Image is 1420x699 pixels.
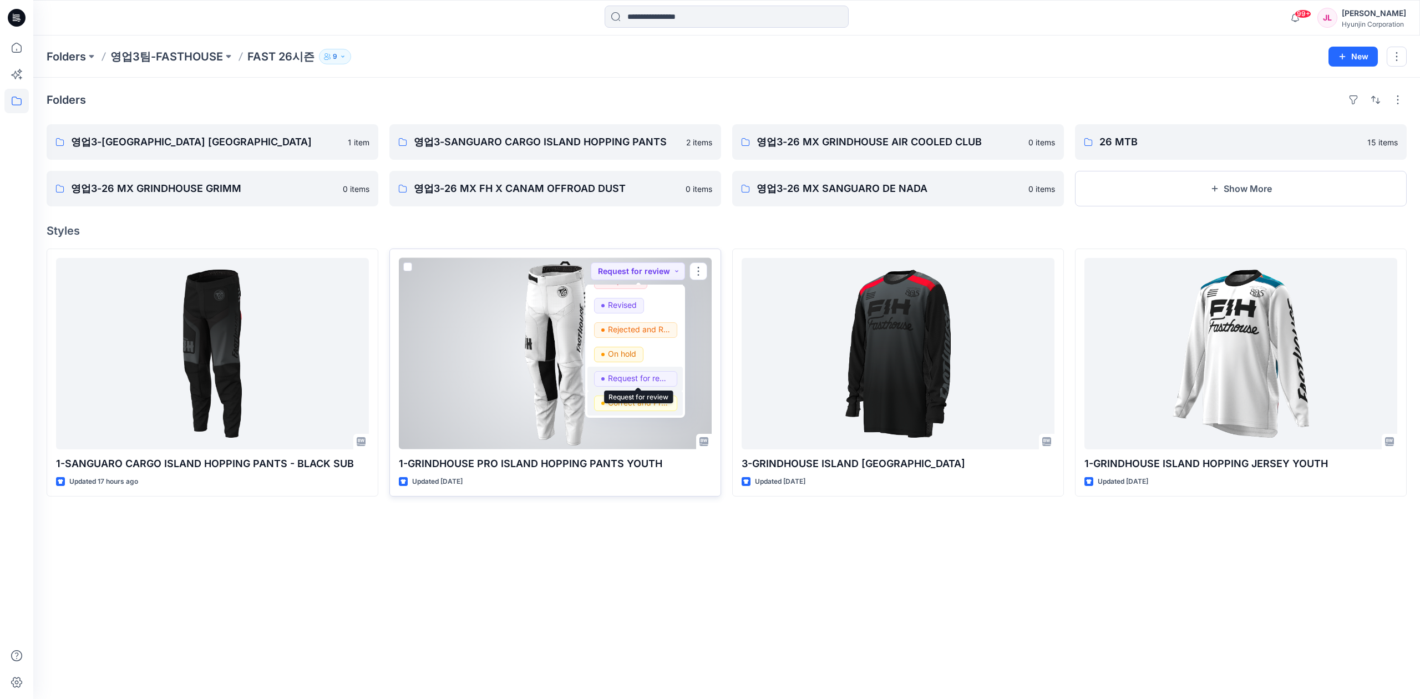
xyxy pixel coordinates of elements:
p: 0 items [343,183,369,195]
p: 9 [333,50,337,63]
a: 3-GRINDHOUSE ISLAND HOPPING JERSEY [742,258,1054,449]
button: 9 [319,49,351,64]
p: 1-GRINDHOUSE ISLAND HOPPING JERSEY YOUTH [1084,456,1397,472]
p: 영업3-26 MX GRINDHOUSE GRIMM [71,181,336,196]
a: 1-GRINDHOUSE ISLAND HOPPING JERSEY YOUTH [1084,258,1397,449]
span: 99+ [1295,9,1311,18]
p: Request for review [608,371,670,386]
p: 0 items [1028,183,1055,195]
p: Updated 17 hours ago [69,476,138,488]
p: 1 item [348,136,369,148]
p: Rejected and Resubmit [608,322,670,337]
a: Folders [47,49,86,64]
p: Revised [608,298,637,312]
p: 영업3-SANGUARO CARGO ISLAND HOPPING PANTS [414,134,679,150]
a: 1-GRINDHOUSE PRO ISLAND HOPPING PANTS YOUTH [399,258,712,449]
p: Updated [DATE] [755,476,805,488]
button: Show More [1075,171,1407,206]
p: Updated [DATE] [412,476,463,488]
a: 26 MTB15 items [1075,124,1407,160]
button: New [1328,47,1378,67]
p: 3-GRINDHOUSE ISLAND [GEOGRAPHIC_DATA] [742,456,1054,472]
p: 영업3-26 MX FH X CANAM OFFROAD DUST [414,181,679,196]
p: 26 MTB [1099,134,1361,150]
a: 영업3-SANGUARO CARGO ISLAND HOPPING PANTS2 items [389,124,721,160]
p: 1-GRINDHOUSE PRO ISLAND HOPPING PANTS YOUTH [399,456,712,472]
p: 0 items [686,183,712,195]
p: 영업3-26 MX SANGUARO DE NADA [757,181,1022,196]
p: 1-SANGUARO CARGO ISLAND HOPPING PANTS - BLACK SUB [56,456,369,472]
a: 1-SANGUARO CARGO ISLAND HOPPING PANTS - BLACK SUB [56,258,369,449]
a: 영업3-26 MX SANGUARO DE NADA0 items [732,171,1064,206]
h4: Styles [47,224,1407,237]
a: 영업3-26 MX GRINDHOUSE GRIMM0 items [47,171,378,206]
p: 영업3-[GEOGRAPHIC_DATA] [GEOGRAPHIC_DATA] [71,134,341,150]
p: FAST 26시즌 [247,49,315,64]
div: [PERSON_NAME] [1342,7,1406,20]
p: 2 items [686,136,712,148]
a: 영업3-26 MX FH X CANAM OFFROAD DUST0 items [389,171,721,206]
p: 영업3-26 MX GRINDHOUSE AIR COOLED CLUB [757,134,1022,150]
div: Hyunjin Corporation [1342,20,1406,28]
div: JL [1317,8,1337,28]
p: 0 items [1028,136,1055,148]
p: On hold [608,347,636,361]
p: 15 items [1367,136,1398,148]
p: Correct and Proceed [608,396,670,410]
h4: Folders [47,93,86,107]
a: 영업3-26 MX GRINDHOUSE AIR COOLED CLUB0 items [732,124,1064,160]
p: Updated [DATE] [1098,476,1148,488]
a: 영업3-[GEOGRAPHIC_DATA] [GEOGRAPHIC_DATA]1 item [47,124,378,160]
a: 영업3팀-FASTHOUSE [110,49,223,64]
